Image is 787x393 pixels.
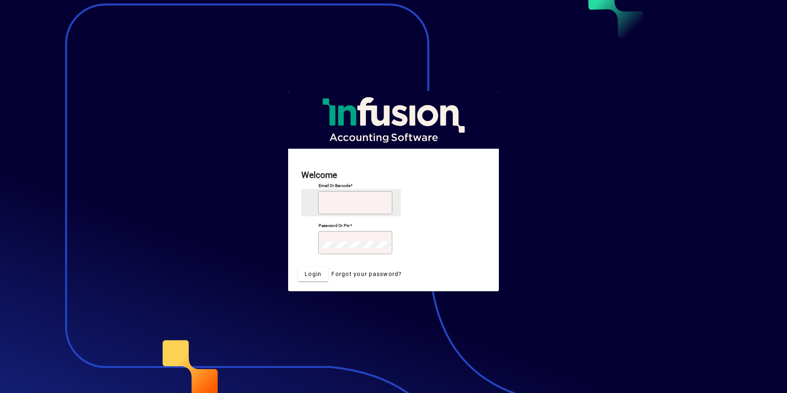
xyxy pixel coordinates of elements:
span: Login [305,270,321,278]
mat-label: Password or Pin [319,223,350,228]
a: Forgot your password? [328,267,405,281]
mat-label: Email or Barcode [319,183,350,188]
button: Login [298,267,328,281]
span: Forgot your password? [331,270,402,278]
h2: Welcome [301,169,486,182]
